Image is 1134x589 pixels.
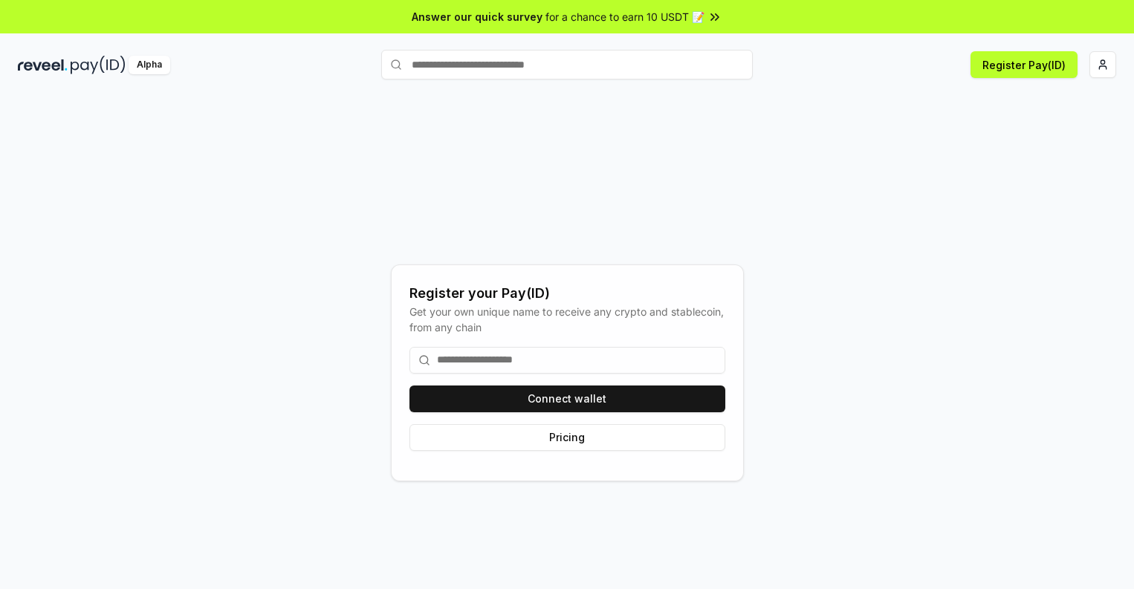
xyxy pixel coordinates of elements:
div: Alpha [129,56,170,74]
img: reveel_dark [18,56,68,74]
div: Register your Pay(ID) [409,283,725,304]
button: Register Pay(ID) [971,51,1078,78]
span: Answer our quick survey [412,9,542,25]
button: Connect wallet [409,385,725,412]
span: for a chance to earn 10 USDT 📝 [545,9,704,25]
img: pay_id [71,56,126,74]
div: Get your own unique name to receive any crypto and stablecoin, from any chain [409,304,725,335]
button: Pricing [409,424,725,451]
